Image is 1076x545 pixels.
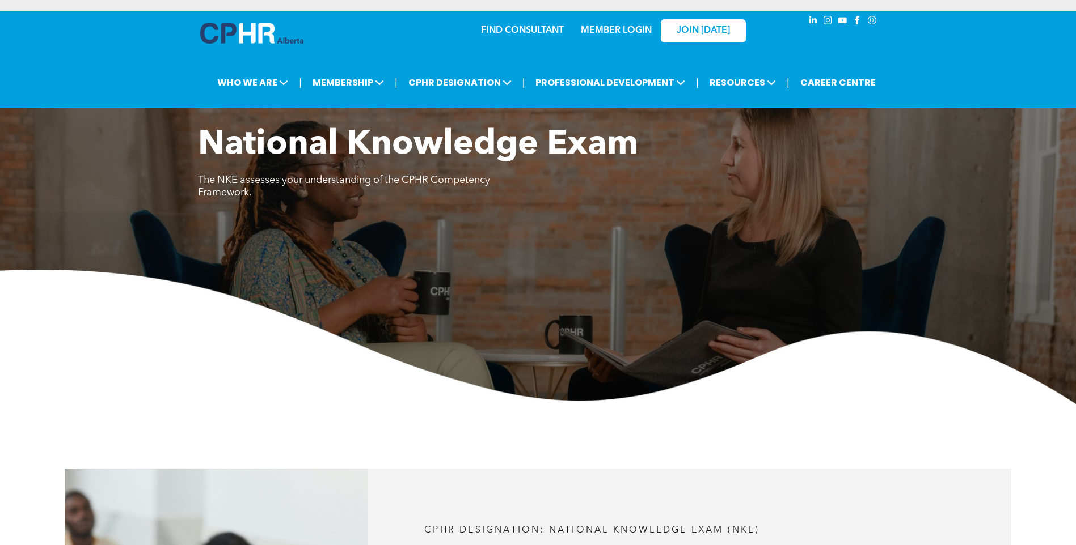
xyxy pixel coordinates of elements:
[807,14,820,29] a: linkedin
[677,25,730,36] span: JOIN [DATE]
[532,72,689,93] span: PROFESSIONAL DEVELOPMENT
[214,72,292,93] span: WHO WE ARE
[424,526,759,535] span: CPHR DESIGNATION: National Knowledge Exam (NKE)
[481,26,564,35] a: FIND CONSULTANT
[299,71,302,94] li: |
[837,14,849,29] a: youtube
[405,72,515,93] span: CPHR DESIGNATION
[797,72,879,93] a: CAREER CENTRE
[581,26,652,35] a: MEMBER LOGIN
[661,19,746,42] a: JOIN [DATE]
[522,71,525,94] li: |
[706,72,779,93] span: RESOURCES
[198,128,638,162] span: National Knowledge Exam
[200,23,303,44] img: A blue and white logo for cp alberta
[866,14,879,29] a: Social network
[696,71,699,94] li: |
[822,14,834,29] a: instagram
[395,71,398,94] li: |
[198,175,490,198] span: The NKE assesses your understanding of the CPHR Competency Framework.
[851,14,864,29] a: facebook
[309,72,387,93] span: MEMBERSHIP
[787,71,790,94] li: |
